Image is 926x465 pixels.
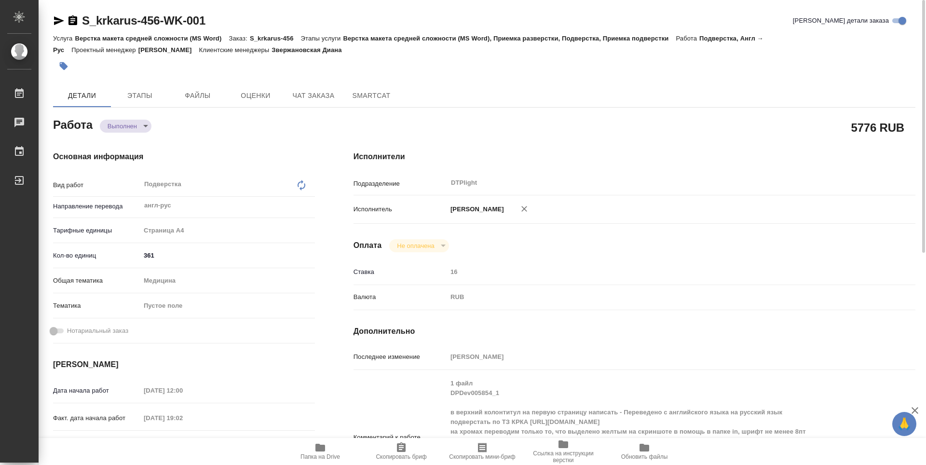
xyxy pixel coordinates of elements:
p: Услуга [53,35,75,42]
p: S_krkarus-456 [250,35,301,42]
h2: 5776 RUB [851,119,904,136]
span: Папка на Drive [300,453,340,460]
span: 🙏 [896,414,912,434]
p: [PERSON_NAME] [138,46,199,54]
button: Обновить файлы [604,438,685,465]
p: Заказ: [229,35,249,42]
div: Выполнен [389,239,449,252]
span: Нотариальный заказ [67,326,128,336]
input: ✎ Введи что-нибудь [140,248,315,262]
p: Факт. дата начала работ [53,413,140,423]
button: Скопировать ссылку [67,15,79,27]
span: Скопировать бриф [376,453,426,460]
div: Пустое поле [144,301,303,311]
p: Верстка макета средней сложности (MS Word) [75,35,229,42]
p: Валюта [354,292,447,302]
p: Кол-во единиц [53,251,140,260]
div: Медицина [140,273,315,289]
p: Общая тематика [53,276,140,286]
h4: Оплата [354,240,382,251]
span: Обновить файлы [621,453,668,460]
a: S_krkarus-456-WK-001 [82,14,205,27]
span: Ссылка на инструкции верстки [529,450,598,464]
span: Чат заказа [290,90,337,102]
h2: Работа [53,115,93,133]
p: Верстка макета средней сложности (MS Word), Приемка разверстки, Подверстка, Приемка подверстки [343,35,676,42]
span: [PERSON_NAME] детали заказа [793,16,889,26]
p: Этапы услуги [301,35,343,42]
p: Работа [676,35,699,42]
button: Добавить тэг [53,55,74,77]
p: Подразделение [354,179,447,189]
span: Скопировать мини-бриф [449,453,515,460]
h4: Основная информация [53,151,315,163]
input: Пустое поле [140,436,225,450]
p: Проектный менеджер [71,46,138,54]
button: Скопировать ссылку для ЯМессенджера [53,15,65,27]
button: 🙏 [892,412,916,436]
button: Удалить исполнителя [514,198,535,219]
p: Тарифные единицы [53,226,140,235]
span: Оценки [232,90,279,102]
span: Файлы [175,90,221,102]
div: Выполнен [100,120,151,133]
p: Ставка [354,267,447,277]
p: Вид работ [53,180,140,190]
span: Детали [59,90,105,102]
button: Ссылка на инструкции верстки [523,438,604,465]
input: Пустое поле [140,411,225,425]
p: Дата начала работ [53,386,140,396]
p: Направление перевода [53,202,140,211]
button: Папка на Drive [280,438,361,465]
div: Пустое поле [140,298,315,314]
span: Этапы [117,90,163,102]
div: Страница А4 [140,222,315,239]
p: Комментарий к работе [354,433,447,442]
p: Исполнитель [354,205,447,214]
input: Пустое поле [140,383,225,397]
button: Не оплачена [394,242,437,250]
p: [PERSON_NAME] [447,205,504,214]
button: Скопировать бриф [361,438,442,465]
h4: [PERSON_NAME] [53,359,315,370]
button: Выполнен [105,122,140,130]
span: SmartCat [348,90,395,102]
div: RUB [447,289,869,305]
p: Клиентские менеджеры [199,46,272,54]
button: Скопировать мини-бриф [442,438,523,465]
p: Последнее изменение [354,352,447,362]
p: Звержановская Диана [272,46,349,54]
h4: Исполнители [354,151,915,163]
h4: Дополнительно [354,326,915,337]
input: Пустое поле [447,350,869,364]
p: Тематика [53,301,140,311]
input: Пустое поле [447,265,869,279]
